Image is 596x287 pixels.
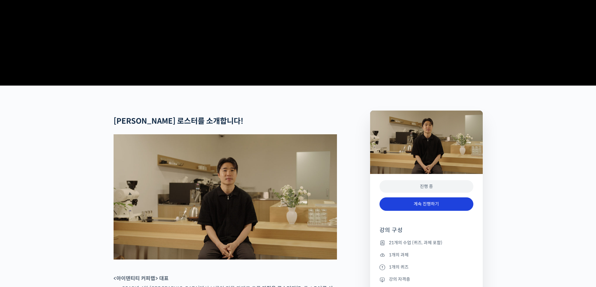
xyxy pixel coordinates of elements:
a: 설정 [81,198,120,214]
li: 21개의 수업 (퀴즈, 과제 포함) [380,239,473,246]
a: 계속 진행하기 [380,197,473,211]
h4: 강의 구성 [380,226,473,239]
strong: <아이덴티티 커피랩> 대표 [114,275,169,282]
a: 홈 [2,198,41,214]
li: 1개의 과제 [380,251,473,259]
span: 설정 [97,207,104,212]
h2: [PERSON_NAME] 로스터를 소개합니다! [114,117,337,126]
span: 홈 [20,207,23,212]
li: 강의 자격증 [380,276,473,283]
a: 대화 [41,198,81,214]
li: 1개의 퀴즈 [380,263,473,271]
div: 진행 중 [380,180,473,193]
span: 대화 [57,208,65,213]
